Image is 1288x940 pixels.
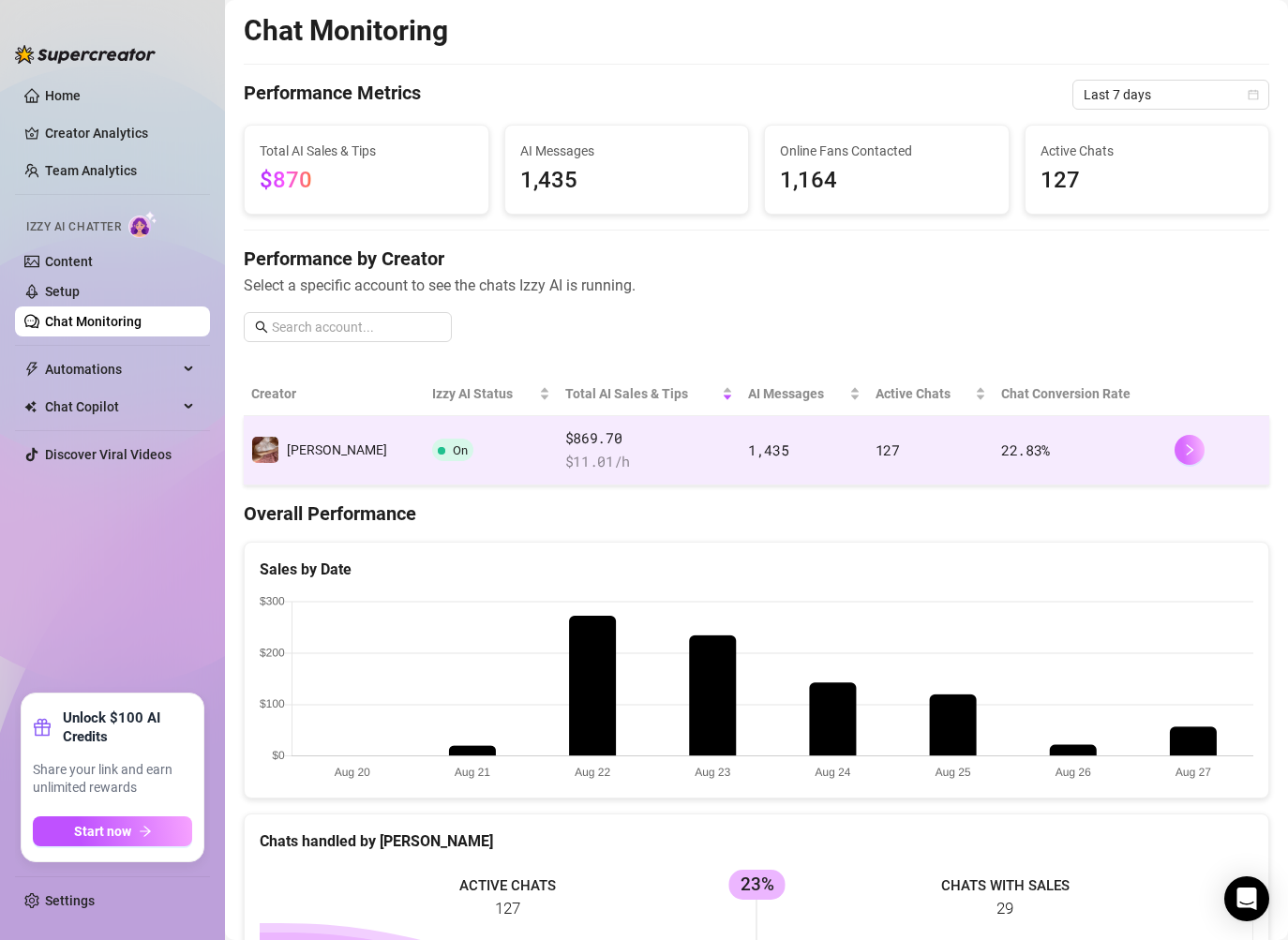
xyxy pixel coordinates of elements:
span: AI Messages [520,141,734,161]
span: Total AI Sales & Tips [565,383,718,404]
span: [PERSON_NAME] [287,442,387,457]
strong: Unlock $100 AI Credits [63,709,192,746]
a: Chat Monitoring [45,314,142,329]
span: Active Chats [1041,141,1254,161]
span: Chat Copilot [45,392,178,422]
span: Active Chats [876,383,971,404]
th: Total AI Sales & Tips [558,372,741,416]
span: Automations [45,354,178,384]
a: Discover Viral Videos [45,447,172,462]
a: Setup [45,284,80,299]
span: right [1183,443,1196,456]
th: Active Chats [868,372,994,416]
span: gift [33,718,52,737]
h4: Overall Performance [244,500,1269,527]
button: right [1175,435,1205,465]
h4: Performance Metrics [244,80,421,110]
img: logo-BBDzfeDw.svg [15,45,156,64]
span: calendar [1248,89,1259,100]
h2: Chat Monitoring [244,13,448,49]
th: Izzy AI Status [425,372,558,416]
a: Content [45,254,93,269]
span: AI Messages [748,383,846,404]
div: Sales by Date [260,558,1253,581]
span: 1,435 [748,440,789,459]
a: Team Analytics [45,163,137,178]
span: Start now [74,824,131,839]
a: Settings [45,893,95,908]
img: Susanna [252,437,278,463]
span: Online Fans Contacted [780,141,994,161]
span: search [255,321,268,334]
span: $870 [260,167,312,193]
span: 127 [876,440,900,459]
span: Last 7 days [1084,81,1258,109]
img: Chat Copilot [24,400,37,413]
button: Start nowarrow-right [33,816,192,846]
span: On [453,443,468,457]
img: AI Chatter [128,211,157,238]
div: Open Intercom Messenger [1224,876,1269,921]
span: Izzy AI Chatter [26,218,121,236]
h4: Performance by Creator [244,246,1269,272]
span: 127 [1041,163,1254,199]
span: Izzy AI Status [432,383,535,404]
a: Creator Analytics [45,118,195,148]
span: thunderbolt [24,362,39,377]
span: $ 11.01 /h [565,451,733,473]
span: Select a specific account to see the chats Izzy AI is running. [244,274,1269,297]
span: arrow-right [139,825,152,838]
th: Creator [244,372,425,416]
span: 22.83 % [1001,440,1050,459]
th: Chat Conversion Rate [994,372,1167,416]
span: Share your link and earn unlimited rewards [33,761,192,798]
div: Chats handled by [PERSON_NAME] [260,829,1253,853]
span: 1,435 [520,163,734,199]
th: AI Messages [741,372,868,416]
span: 1,164 [780,163,994,199]
span: Total AI Sales & Tips [260,141,473,161]
a: Home [45,88,81,103]
span: $869.70 [565,427,733,450]
input: Search account... [272,317,441,337]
